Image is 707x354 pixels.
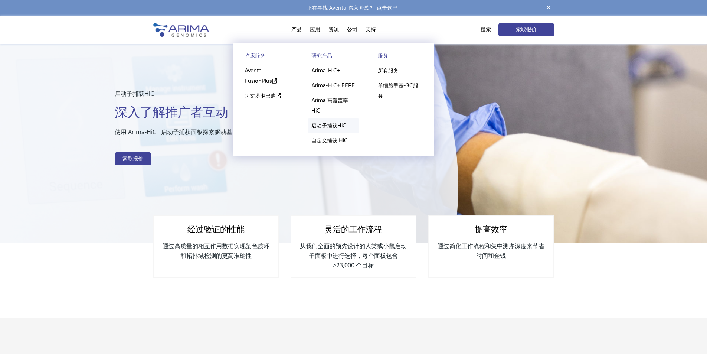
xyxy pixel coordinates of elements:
[241,51,293,64] a: 临床服务
[164,152,169,157] input: 其他
[308,51,359,64] a: 研究产品
[311,68,340,74] font: Arima-HiC+
[2,152,7,157] input: 图书馆准备
[9,113,29,120] font: 捕获 Hi-C
[171,103,195,110] font: 基因组组装
[325,225,382,234] font: 灵活的工作流程
[307,4,374,11] font: 正在寻找 Aventa 临床测试？
[438,242,544,260] font: 通过简化工作流程和集中测序深度来节省时间和金钱
[241,64,293,89] a: Aventa FusionPlus
[245,93,276,99] font: 阿文塔淋巴瘤
[481,26,491,33] font: 搜索
[171,113,190,120] font: 基因调控
[308,78,359,93] a: Arima-HiC+ FFPE
[311,97,348,114] font: Arima 高覆盖率 HiC
[9,161,55,168] font: Arima生物信息学平台
[9,142,40,149] font: 单细胞甲基-3C
[311,53,332,59] font: 研究产品
[308,118,359,133] a: 启动子捕获HiC
[378,68,399,74] font: 所有服务
[115,105,228,120] font: 深入了解推广者互动
[122,156,143,162] font: 索取报价
[164,123,169,128] input: 表观遗传学
[378,53,388,59] font: 服务
[377,4,397,11] font: 点击这里
[2,133,7,137] input: Hi-C 用于 FFPE
[2,104,7,108] input: 嗝
[475,225,507,234] font: 提高效率
[171,123,195,129] font: 表观遗传学
[2,113,7,118] input: 捕获 Hi-C
[153,23,209,37] img: Arima-Genomics-徽标
[311,137,348,144] font: 自定义捕获 HiC
[171,132,190,139] font: 人类健康
[9,132,40,139] font: Hi-C 用于 FFPE
[164,133,169,137] input: 人类健康
[164,142,169,147] input: 结构变异发现
[308,93,359,118] a: Arima 高覆盖率 HiC
[2,171,7,176] input: 其他
[241,89,293,104] a: 阿文塔淋巴瘤
[311,123,346,129] font: 启动子捕获HiC
[115,128,363,136] font: 使用 Arima-HiC+ 启动子捕获面板探索驱动基因调控的表观遗传机制，以更好地了解疾病机制。
[516,26,537,33] font: 索取报价
[308,133,359,148] a: 自定义捕获 HiC
[245,53,265,59] font: 临床服务
[9,103,13,110] font: 嗝
[171,152,181,158] font: 其他
[2,123,7,128] input: 高覆盖率 Hi-C
[300,242,407,269] font: 从我们全面的预先设计的人类或小鼠启动子面板中进行选择，每个面板包含 >23,000 个目标
[2,162,7,166] input: Arima生物信息学平台
[164,113,169,118] input: 基因调控
[9,123,38,129] font: 高覆盖率 Hi-C
[163,0,167,7] font: 姓
[245,68,272,84] font: Aventa FusionPlus
[164,104,169,108] input: 基因组组装
[163,61,172,68] font: 状态
[9,171,18,178] font: 其他
[308,64,359,78] a: Arima-HiC+
[163,242,269,260] font: 通过高质量的相互作用数据实现染色质环和拓扑域检测的更高准确性
[374,64,426,78] a: 所有服务
[374,78,426,104] a: 单细胞甲基-3C服务
[378,82,418,99] font: 单细胞甲基-3C服务
[163,92,216,98] font: 您感兴趣的领域是什么？
[9,152,33,158] font: 图书馆准备
[171,142,200,149] font: 结构变异发现
[498,23,554,36] a: 索取报价
[2,142,7,147] input: 单细胞甲基-3C
[187,225,245,234] font: 经过验证的性能
[115,90,154,98] font: 启动子捕获HiC
[374,4,400,11] a: 点击这里
[311,82,355,89] font: Arima-HiC+ FFPE
[115,152,151,166] a: 索取报价
[374,51,426,64] a: 服务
